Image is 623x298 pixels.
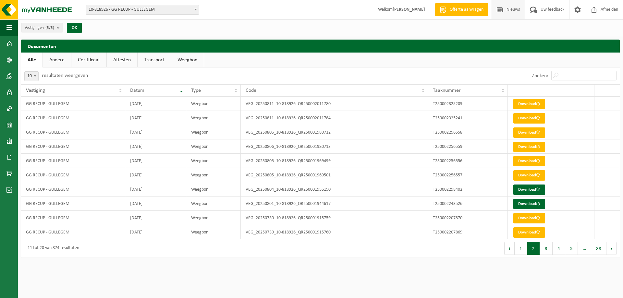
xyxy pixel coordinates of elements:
[21,23,63,32] button: Vestigingen(5/5)
[186,197,240,211] td: Weegbon
[241,139,428,154] td: VEG_20250806_10-818926_QR250001980713
[86,5,199,15] span: 10-818926 - GG RECUP - GULLEGEM
[428,225,508,239] td: T250002207869
[435,3,488,16] a: Offerte aanvragen
[21,182,125,197] td: GG RECUP - GULLEGEM
[171,53,204,67] a: Weegbon
[393,7,425,12] strong: [PERSON_NAME]
[138,53,171,67] a: Transport
[241,182,428,197] td: VEG_20250804_10-818926_QR250001956150
[67,23,82,33] button: OK
[130,88,144,93] span: Datum
[591,242,606,255] button: 88
[186,139,240,154] td: Weegbon
[428,125,508,139] td: T250002256558
[428,154,508,168] td: T250002256556
[186,182,240,197] td: Weegbon
[428,168,508,182] td: T250002256557
[513,213,545,223] a: Download
[24,71,39,81] span: 10
[21,111,125,125] td: GG RECUP - GULLEGEM
[428,139,508,154] td: T250002256559
[515,242,527,255] button: 1
[513,142,545,152] a: Download
[241,197,428,211] td: VEG_20250801_10-818926_QR250001944617
[125,154,186,168] td: [DATE]
[578,242,591,255] span: …
[186,125,240,139] td: Weegbon
[553,242,565,255] button: 4
[540,242,553,255] button: 3
[504,242,515,255] button: Previous
[125,197,186,211] td: [DATE]
[107,53,137,67] a: Attesten
[125,211,186,225] td: [DATE]
[186,225,240,239] td: Weegbon
[513,113,545,124] a: Download
[125,168,186,182] td: [DATE]
[186,168,240,182] td: Weegbon
[186,111,240,125] td: Weegbon
[186,211,240,225] td: Weegbon
[21,40,620,52] h2: Documenten
[241,97,428,111] td: VEG_20250811_10-818926_QR250002011780
[43,53,71,67] a: Andere
[125,111,186,125] td: [DATE]
[428,211,508,225] td: T250002207870
[513,170,545,181] a: Download
[428,197,508,211] td: T250002243526
[428,97,508,111] td: T250002325209
[513,227,545,238] a: Download
[428,182,508,197] td: T250002298402
[42,73,88,78] label: resultaten weergeven
[513,127,545,138] a: Download
[86,5,199,14] span: 10-818926 - GG RECUP - GULLEGEM
[186,97,240,111] td: Weegbon
[527,242,540,255] button: 2
[532,73,548,78] label: Zoeken:
[186,154,240,168] td: Weegbon
[246,88,256,93] span: Code
[21,139,125,154] td: GG RECUP - GULLEGEM
[45,26,54,30] count: (5/5)
[21,53,43,67] a: Alle
[448,6,485,13] span: Offerte aanvragen
[513,185,545,195] a: Download
[125,182,186,197] td: [DATE]
[513,156,545,166] a: Download
[21,225,125,239] td: GG RECUP - GULLEGEM
[241,125,428,139] td: VEG_20250806_10-818926_QR250001980712
[241,211,428,225] td: VEG_20250730_10-818926_QR250001915759
[21,168,125,182] td: GG RECUP - GULLEGEM
[125,125,186,139] td: [DATE]
[125,225,186,239] td: [DATE]
[21,211,125,225] td: GG RECUP - GULLEGEM
[241,225,428,239] td: VEG_20250730_10-818926_QR250001915760
[21,97,125,111] td: GG RECUP - GULLEGEM
[513,99,545,109] a: Download
[606,242,617,255] button: Next
[21,125,125,139] td: GG RECUP - GULLEGEM
[24,243,79,254] div: 11 tot 20 van 874 resultaten
[25,23,54,33] span: Vestigingen
[241,154,428,168] td: VEG_20250805_10-818926_QR250001969499
[513,199,545,209] a: Download
[21,154,125,168] td: GG RECUP - GULLEGEM
[191,88,201,93] span: Type
[565,242,578,255] button: 5
[21,197,125,211] td: GG RECUP - GULLEGEM
[25,72,38,81] span: 10
[125,139,186,154] td: [DATE]
[26,88,45,93] span: Vestiging
[71,53,106,67] a: Certificaat
[241,111,428,125] td: VEG_20250811_10-818926_QR250002011784
[241,168,428,182] td: VEG_20250805_10-818926_QR250001969501
[428,111,508,125] td: T250002325241
[433,88,461,93] span: Taaknummer
[125,97,186,111] td: [DATE]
